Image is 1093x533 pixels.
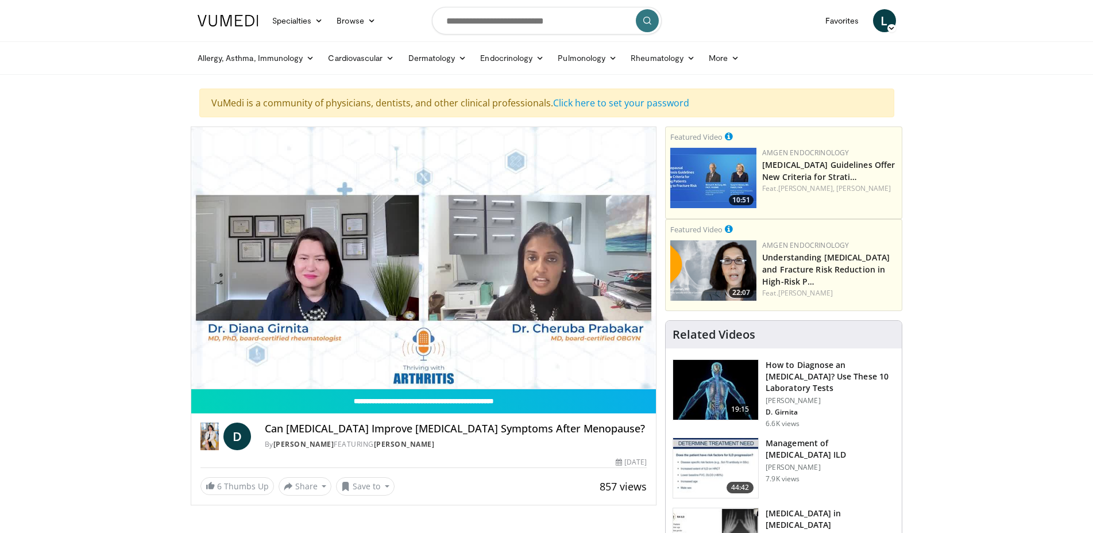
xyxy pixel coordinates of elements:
span: 10:51 [729,195,754,205]
span: 857 views [600,480,647,493]
img: 7b525459-078d-43af-84f9-5c25155c8fbb.png.150x105_q85_crop-smart_upscale.jpg [670,148,756,208]
p: 6.6K views [766,419,800,428]
div: By FEATURING [265,439,647,450]
p: 7.9K views [766,474,800,484]
h3: Management of [MEDICAL_DATA] ILD [766,438,895,461]
div: VuMedi is a community of physicians, dentists, and other clinical professionals. [199,89,894,117]
h4: Can [MEDICAL_DATA] Improve [MEDICAL_DATA] Symptoms After Menopause? [265,423,647,435]
div: [DATE] [616,457,647,467]
span: 19:15 [727,404,754,415]
a: Amgen Endocrinology [762,240,849,250]
a: [PERSON_NAME], [778,183,835,193]
a: [PERSON_NAME] [374,439,435,449]
a: 19:15 How to Diagnose an [MEDICAL_DATA]? Use These 10 Laboratory Tests [PERSON_NAME] D. Girnita 6... [673,359,895,428]
a: Specialties [265,9,330,32]
video-js: Video Player [191,127,656,389]
a: More [702,47,746,70]
input: Search topics, interventions [432,7,662,34]
h3: [MEDICAL_DATA] in [MEDICAL_DATA] [766,508,895,531]
button: Share [279,477,332,496]
p: [PERSON_NAME] [766,396,895,405]
a: [PERSON_NAME] [836,183,891,193]
img: 94354a42-e356-4408-ae03-74466ea68b7a.150x105_q85_crop-smart_upscale.jpg [673,360,758,420]
img: c9a25db3-4db0-49e1-a46f-17b5c91d58a1.png.150x105_q85_crop-smart_upscale.png [670,240,756,301]
a: 10:51 [670,148,756,208]
a: [PERSON_NAME] [778,288,833,298]
a: 22:07 [670,240,756,301]
div: Feat. [762,288,897,298]
span: 22:07 [729,287,754,298]
a: Cardiovascular [321,47,401,70]
span: 6 [217,481,222,492]
a: [MEDICAL_DATA] Guidelines Offer New Criteria for Strati… [762,159,895,182]
a: Amgen Endocrinology [762,148,849,158]
a: Favorites [818,9,866,32]
small: Featured Video [670,224,723,235]
a: [PERSON_NAME] [273,439,334,449]
p: [PERSON_NAME] [766,463,895,472]
h4: Related Videos [673,328,755,342]
span: 44:42 [727,482,754,493]
a: Dermatology [401,47,474,70]
a: D [223,423,251,450]
a: 6 Thumbs Up [200,477,274,495]
img: Dr. Diana Girnita [200,423,219,450]
button: Save to [336,477,395,496]
h3: How to Diagnose an [MEDICAL_DATA]? Use These 10 Laboratory Tests [766,359,895,394]
img: f34b7c1c-2f02-4eb7-a3f6-ccfac58a9900.150x105_q85_crop-smart_upscale.jpg [673,438,758,498]
a: Rheumatology [624,47,702,70]
a: L [873,9,896,32]
a: 44:42 Management of [MEDICAL_DATA] ILD [PERSON_NAME] 7.9K views [673,438,895,499]
a: Allergy, Asthma, Immunology [191,47,322,70]
a: Endocrinology [473,47,551,70]
div: Feat. [762,183,897,194]
img: VuMedi Logo [198,15,258,26]
a: Click here to set your password [553,97,689,109]
a: Understanding [MEDICAL_DATA] and Fracture Risk Reduction in High-Risk P… [762,252,890,287]
p: D. Girnita [766,408,895,417]
small: Featured Video [670,132,723,142]
a: Browse [330,9,383,32]
a: Pulmonology [551,47,624,70]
